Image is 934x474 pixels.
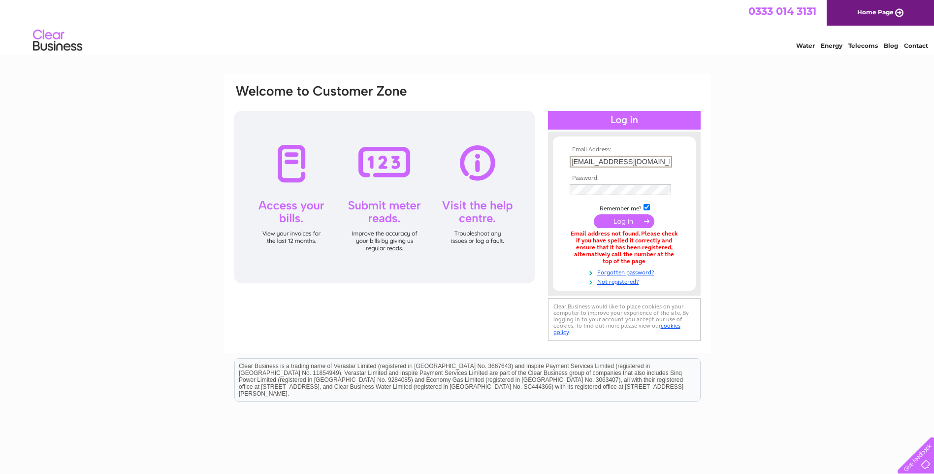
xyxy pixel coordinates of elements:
a: Forgotten password? [570,267,681,276]
th: Password: [567,175,681,182]
a: Contact [904,42,928,49]
a: Blog [884,42,898,49]
a: Water [796,42,815,49]
th: Email Address: [567,146,681,153]
a: 0333 014 3131 [748,5,816,17]
div: Clear Business is a trading name of Verastar Limited (registered in [GEOGRAPHIC_DATA] No. 3667643... [235,5,700,48]
img: logo.png [32,26,83,56]
a: Not registered? [570,276,681,286]
a: cookies policy [553,322,680,336]
div: Email address not found. Please check if you have spelled it correctly and ensure that it has bee... [570,231,679,265]
input: Submit [594,214,654,228]
div: Clear Business would like to place cookies on your computer to improve your experience of the sit... [548,298,701,341]
td: Remember me? [567,203,681,212]
a: Energy [821,42,842,49]
a: Telecoms [848,42,878,49]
